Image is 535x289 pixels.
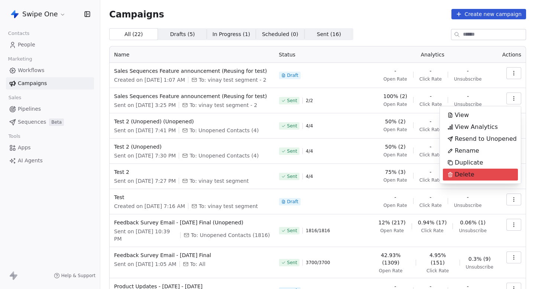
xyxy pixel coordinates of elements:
[455,170,474,179] span: Delete
[443,109,518,181] div: Suggestions
[455,134,517,143] span: Resend to Unopened
[455,111,469,120] span: View
[455,123,498,131] span: View Analytics
[455,158,483,167] span: Duplicate
[455,146,479,155] span: Rename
